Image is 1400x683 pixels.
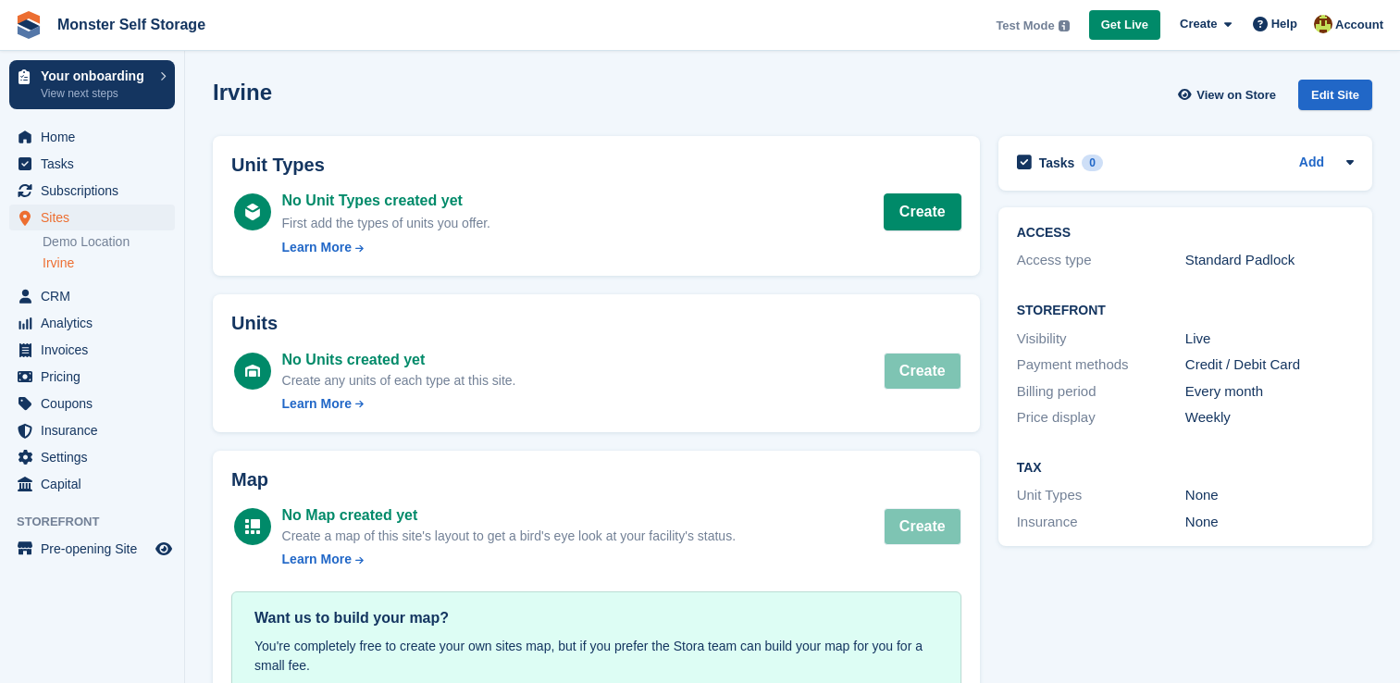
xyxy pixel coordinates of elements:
[1017,381,1185,403] div: Billing period
[9,151,175,177] a: menu
[1185,512,1354,533] div: None
[9,536,175,562] a: menu
[9,124,175,150] a: menu
[41,391,152,416] span: Coupons
[282,190,490,212] div: No Unit Types created yet
[1059,20,1070,31] img: icon-info-grey-7440780725fd019a000dd9b08b2336e03edf1995a4989e88bcd33f0948082b44.svg
[41,471,152,497] span: Capital
[41,337,152,363] span: Invoices
[41,310,152,336] span: Analytics
[41,536,152,562] span: Pre-opening Site
[1017,304,1354,318] h2: Storefront
[1017,461,1354,476] h2: Tax
[884,193,961,230] a: Create
[41,178,152,204] span: Subscriptions
[1017,329,1185,350] div: Visibility
[9,283,175,309] a: menu
[884,508,961,545] button: Create
[1082,155,1103,171] div: 0
[884,353,961,390] button: Create
[996,17,1054,35] span: Test Mode
[1298,80,1372,118] a: Edit Site
[282,371,516,391] div: Create any units of each type at this site.
[50,9,213,40] a: Monster Self Storage
[1271,15,1297,33] span: Help
[282,216,490,230] span: First add the types of units you offer.
[43,255,175,272] a: Irvine
[1299,153,1324,174] a: Add
[41,85,151,102] p: View next steps
[1298,80,1372,110] div: Edit Site
[245,519,260,534] img: map-icn-white-8b231986280072e83805622d3debb4903e2986e43859118e7b4002611c8ef794.svg
[43,233,175,251] a: Demo Location
[282,238,352,257] div: Learn More
[41,364,152,390] span: Pricing
[1039,155,1075,171] h2: Tasks
[9,310,175,336] a: menu
[282,550,352,569] div: Learn More
[41,444,152,470] span: Settings
[1185,381,1354,403] div: Every month
[41,151,152,177] span: Tasks
[213,80,272,105] h2: Irvine
[9,417,175,443] a: menu
[41,69,151,82] p: Your onboarding
[1335,16,1383,34] span: Account
[1185,485,1354,506] div: None
[41,124,152,150] span: Home
[1185,354,1354,376] div: Credit / Debit Card
[1175,80,1283,110] a: View on Store
[1017,354,1185,376] div: Payment methods
[1314,15,1332,33] img: Kurun Sangha
[282,394,352,414] div: Learn More
[1185,329,1354,350] div: Live
[254,607,938,629] div: Want us to build your map?
[1196,86,1276,105] span: View on Store
[15,11,43,39] img: stora-icon-8386f47178a22dfd0bd8f6a31ec36ba5ce8667c1dd55bd0f319d3a0aa187defe.svg
[41,205,152,230] span: Sites
[1017,250,1185,271] div: Access type
[245,204,260,220] img: unit-type-icn-white-16d13ffa02960716e5f9c6ef3da9be9de4fcf26b26518e163466bdfb0a71253c.svg
[9,337,175,363] a: menu
[282,238,490,257] a: Learn More
[153,538,175,560] a: Preview store
[282,504,736,527] div: No Map created yet
[282,394,516,414] a: Learn More
[9,471,175,497] a: menu
[9,178,175,204] a: menu
[9,205,175,230] a: menu
[1089,10,1160,41] a: Get Live
[1017,226,1354,241] h2: ACCESS
[1017,512,1185,533] div: Insurance
[9,364,175,390] a: menu
[1017,407,1185,428] div: Price display
[9,60,175,109] a: Your onboarding View next steps
[17,513,184,531] span: Storefront
[1101,16,1148,34] span: Get Live
[1185,250,1354,271] div: Standard Padlock
[282,527,736,546] div: Create a map of this site's layout to get a bird's eye look at your facility's status.
[282,550,736,569] a: Learn More
[231,155,961,176] h2: Unit Types
[245,365,260,378] img: unit-icn-white-d235c252c4782ee186a2df4c2286ac11bc0d7b43c5caf8ab1da4ff888f7e7cf9.svg
[231,313,961,334] h2: Units
[9,444,175,470] a: menu
[231,469,961,491] h2: Map
[1180,15,1217,33] span: Create
[254,637,938,676] div: You're completely free to create your own sites map, but if you prefer the Stora team can build y...
[41,417,152,443] span: Insurance
[1017,485,1185,506] div: Unit Types
[9,391,175,416] a: menu
[282,349,516,371] div: No Units created yet
[1185,407,1354,428] div: Weekly
[41,283,152,309] span: CRM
